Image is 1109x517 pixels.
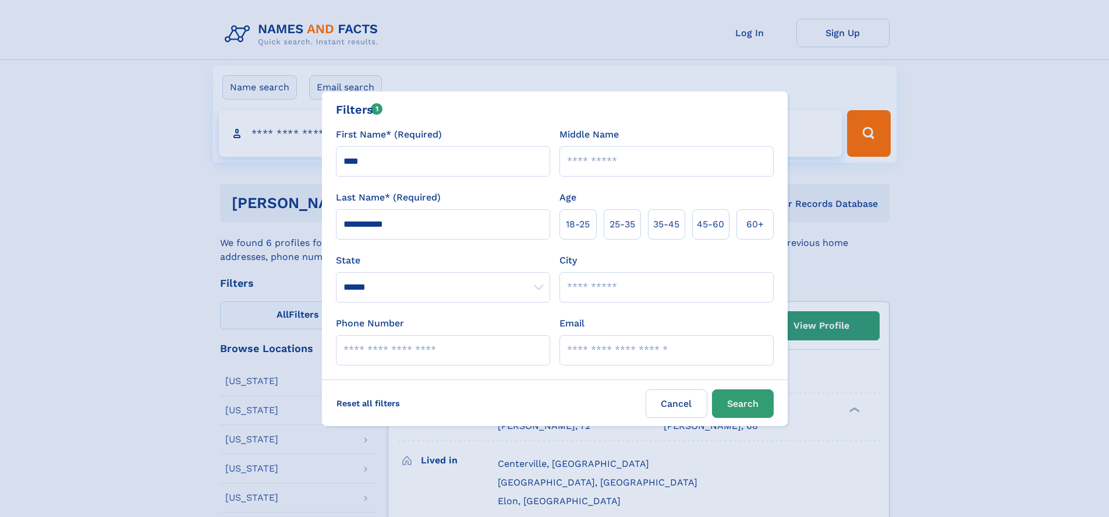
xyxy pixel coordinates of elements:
[336,316,404,330] label: Phone Number
[697,217,724,231] span: 45‑60
[559,128,619,142] label: Middle Name
[336,128,442,142] label: First Name* (Required)
[559,191,576,205] label: Age
[610,217,635,231] span: 25‑35
[336,101,383,118] div: Filters
[329,389,408,417] label: Reset all filters
[653,217,679,231] span: 35‑45
[566,217,590,231] span: 18‑25
[559,316,584,330] label: Email
[336,254,550,268] label: State
[746,217,764,231] span: 60+
[712,389,774,418] button: Search
[336,191,441,205] label: Last Name* (Required)
[559,254,577,268] label: City
[646,389,707,418] label: Cancel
